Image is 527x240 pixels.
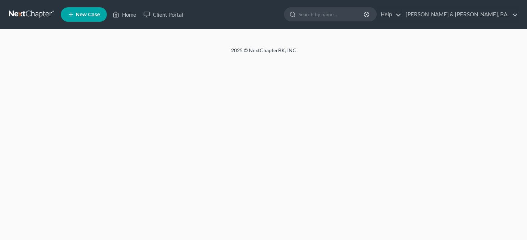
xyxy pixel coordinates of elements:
[402,8,518,21] a: [PERSON_NAME] & [PERSON_NAME], P.A.
[377,8,401,21] a: Help
[109,8,140,21] a: Home
[57,47,470,60] div: 2025 © NextChapterBK, INC
[298,8,365,21] input: Search by name...
[140,8,187,21] a: Client Portal
[76,12,100,17] span: New Case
